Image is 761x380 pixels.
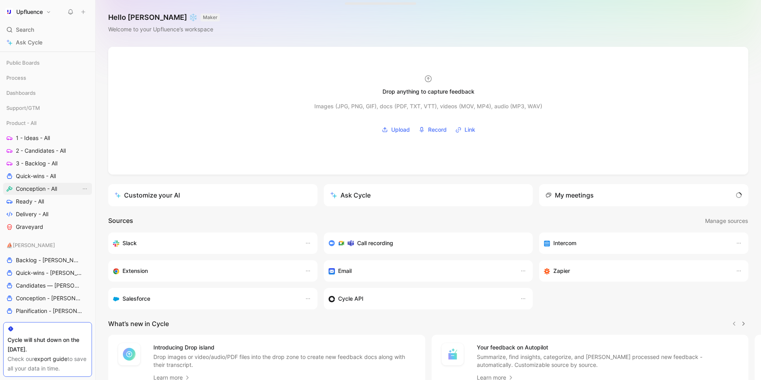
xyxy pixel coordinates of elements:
[108,184,317,206] a: Customize your AI
[3,57,92,71] div: Public Boards
[201,13,220,21] button: MAKER
[3,102,92,116] div: Support/GTM
[108,13,220,22] h1: Hello [PERSON_NAME] ❄️
[122,266,148,276] h3: Extension
[34,355,67,362] a: export guide
[428,125,447,134] span: Record
[553,238,576,248] h3: Intercom
[338,266,352,276] h3: Email
[108,25,220,34] div: Welcome to your Upfluence’s workspace
[16,134,50,142] span: 1 - Ideas - All
[3,6,53,17] button: UpfluenceUpfluence
[6,59,40,67] span: Public Boards
[3,87,92,101] div: Dashboards
[3,117,92,233] div: Product - All1 - Ideas - All2 - Candidates - All3 - Backlog - AllQuick-wins - AllConception - All...
[465,125,475,134] span: Link
[6,89,36,97] span: Dashboards
[3,170,92,182] a: Quick-wins - All
[416,124,449,136] button: Record
[81,185,89,193] button: View actions
[553,266,570,276] h3: Zapier
[329,238,522,248] div: Record & transcribe meetings from Zoom, Meet & Teams.
[391,125,410,134] span: Upload
[705,216,748,226] span: Manage sources
[6,119,36,127] span: Product - All
[16,147,66,155] span: 2 - Candidates - All
[3,117,92,129] div: Product - All
[16,282,82,290] span: Candidates — [PERSON_NAME]
[379,124,413,136] button: Upload
[6,241,55,249] span: ⛵️[PERSON_NAME]
[338,294,363,303] h3: Cycle API
[3,196,92,207] a: Ready - All
[3,145,92,157] a: 2 - Candidates - All
[16,256,82,264] span: Backlog - [PERSON_NAME]
[6,104,40,112] span: Support/GTM
[3,36,92,48] a: Ask Cycle
[115,190,180,200] div: Customize your AI
[3,267,92,279] a: Quick-wins - [PERSON_NAME]
[477,353,739,369] p: Summarize, find insights, categorize, and [PERSON_NAME] processed new feedback - automatically. C...
[324,184,533,206] button: Ask Cycle
[3,239,92,251] div: ⛵️[PERSON_NAME]
[16,25,34,35] span: Search
[3,305,92,317] a: Planification - [PERSON_NAME]
[357,238,393,248] h3: Call recording
[705,216,748,226] button: Manage sources
[3,292,92,304] a: Conception - [PERSON_NAME]
[330,190,371,200] div: Ask Cycle
[3,102,92,114] div: Support/GTM
[16,172,56,180] span: Quick-wins - All
[544,238,728,248] div: Sync your customers, send feedback and get updates in Intercom
[16,223,43,231] span: Graveyard
[3,72,92,84] div: Process
[477,343,739,352] h4: Your feedback on Autopilot
[453,124,478,136] button: Link
[8,354,88,373] div: Check our to save all your data in time.
[16,307,82,315] span: Planification - [PERSON_NAME]
[16,198,44,205] span: Ready - All
[3,239,92,317] div: ⛵️[PERSON_NAME]Backlog - [PERSON_NAME]Quick-wins - [PERSON_NAME]Candidates — [PERSON_NAME]Concept...
[113,238,297,248] div: Sync your customers, send feedback and get updates in Slack
[122,238,137,248] h3: Slack
[3,208,92,220] a: Delivery - All
[16,210,48,218] span: Delivery - All
[16,294,82,302] span: Conception - [PERSON_NAME]
[3,87,92,99] div: Dashboards
[5,8,13,16] img: Upfluence
[314,102,542,111] div: Images (JPG, PNG, GIF), docs (PDF, TXT, VTT), videos (MOV, MP4), audio (MP3, WAV)
[3,57,92,69] div: Public Boards
[3,24,92,36] div: Search
[3,183,92,195] a: Conception - AllView actions
[108,319,169,328] h2: What’s new in Cycle
[3,280,92,292] a: Candidates — [PERSON_NAME]
[3,221,92,233] a: Graveyard
[382,87,474,96] div: Drop anything to capture feedback
[122,294,150,303] h3: Salesforce
[16,38,42,47] span: Ask Cycle
[3,132,92,144] a: 1 - Ideas - All
[329,294,512,303] div: Sync customers & send feedback from custom sources. Get inspired by our favorite use case
[3,72,92,86] div: Process
[113,266,297,276] div: Capture feedback from anywhere on the web
[329,266,512,276] div: Forward emails to your feedback inbox
[153,353,416,369] p: Drop images or video/audio/PDF files into the drop zone to create new feedback docs along with th...
[16,8,43,15] h1: Upfluence
[16,269,82,277] span: Quick-wins - [PERSON_NAME]
[3,157,92,169] a: 3 - Backlog - All
[6,74,26,82] span: Process
[16,185,57,193] span: Conception - All
[544,266,728,276] div: Capture feedback from thousands of sources with Zapier (survey results, recordings, sheets, etc).
[545,190,594,200] div: My meetings
[153,343,416,352] h4: Introducing Drop island
[108,216,133,226] h2: Sources
[8,335,88,354] div: Cycle will shut down on the [DATE].
[16,159,57,167] span: 3 - Backlog - All
[3,254,92,266] a: Backlog - [PERSON_NAME]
